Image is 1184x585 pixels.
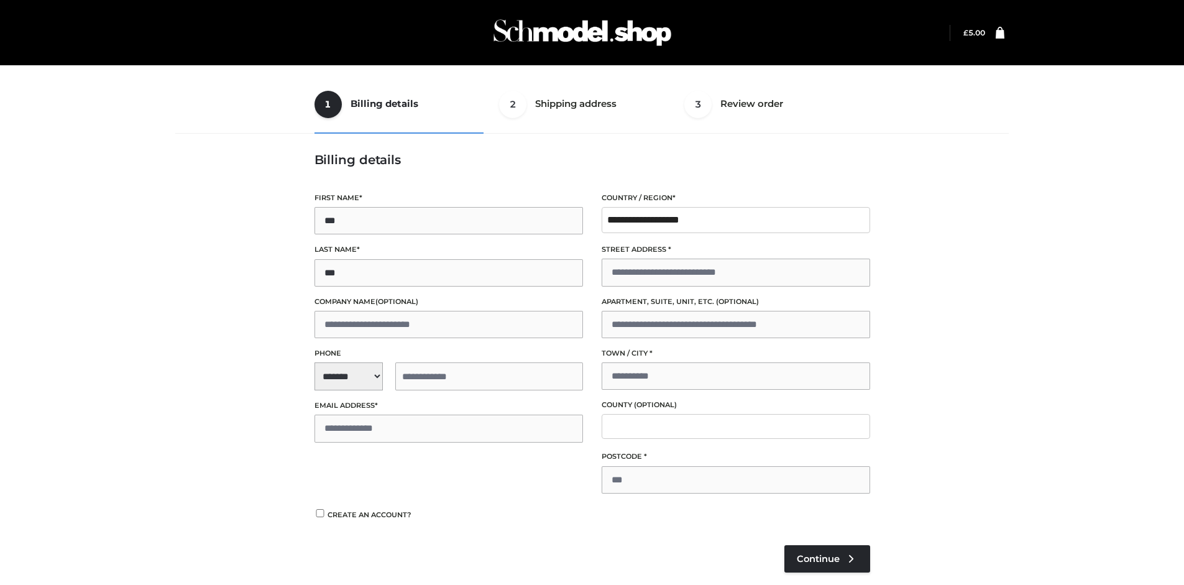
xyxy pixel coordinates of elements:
[963,28,968,37] span: £
[602,451,870,463] label: Postcode
[602,296,870,308] label: Apartment, suite, unit, etc.
[328,510,411,519] span: Create an account?
[963,28,985,37] a: £5.00
[314,296,583,308] label: Company name
[634,400,677,409] span: (optional)
[963,28,985,37] bdi: 5.00
[314,400,583,412] label: Email address
[314,192,583,204] label: First name
[784,545,870,573] a: Continue
[602,399,870,411] label: County
[314,244,583,256] label: Last name
[314,152,870,167] h3: Billing details
[314,509,326,517] input: Create an account?
[602,192,870,204] label: Country / Region
[375,297,418,306] span: (optional)
[314,348,583,359] label: Phone
[489,8,676,57] img: Schmodel Admin 964
[797,553,840,564] span: Continue
[602,244,870,256] label: Street address
[602,348,870,359] label: Town / City
[716,297,759,306] span: (optional)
